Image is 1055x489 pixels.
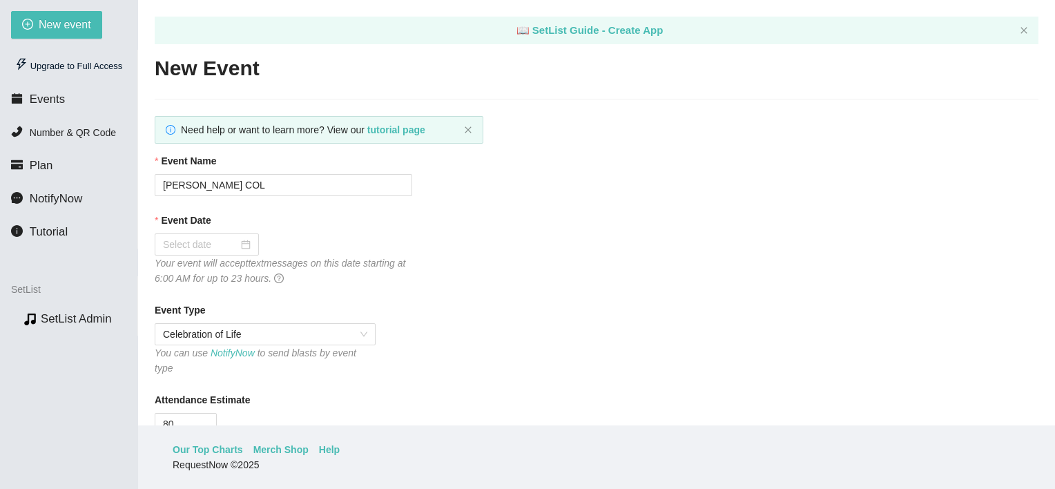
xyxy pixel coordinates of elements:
h2: New Event [155,55,1038,83]
span: Tutorial [30,225,68,238]
button: plus-circleNew event [11,11,102,39]
input: Janet's and Mark's Wedding [155,174,412,196]
span: Need help or want to learn more? View our [181,124,425,135]
b: Event Date [161,213,211,228]
button: close [464,126,472,135]
span: Number & QR Code [30,127,116,138]
div: RequestNow © 2025 [173,457,1017,472]
span: Plan [30,159,53,172]
span: phone [11,126,23,137]
a: SetList Admin [41,312,112,325]
a: tutorial page [367,124,425,135]
span: credit-card [11,159,23,171]
span: calendar [11,93,23,104]
button: close [1020,26,1028,35]
span: NotifyNow [30,192,82,205]
span: thunderbolt [15,58,28,70]
span: plus-circle [22,19,33,32]
div: Upgrade to Full Access [11,52,126,80]
span: info-circle [166,125,175,135]
span: question-circle [274,274,284,283]
i: Your event will accept text messages on this date starting at 6:00 AM for up to 23 hours. [155,258,405,284]
a: laptop SetList Guide - Create App [516,24,664,36]
a: Help [319,442,340,457]
span: Events [30,93,65,106]
span: New event [39,16,91,33]
a: Our Top Charts [173,442,243,457]
div: You can use to send blasts by event type [155,345,376,376]
a: Merch Shop [253,442,309,457]
b: Event Type [155,303,206,318]
span: Celebration of Life [163,324,367,345]
b: Event Name [161,153,216,169]
span: message [11,192,23,204]
input: Select date [163,237,238,252]
b: Attendance Estimate [155,392,250,407]
span: laptop [516,24,530,36]
span: close [464,126,472,134]
a: NotifyNow [211,347,255,358]
span: info-circle [11,225,23,237]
